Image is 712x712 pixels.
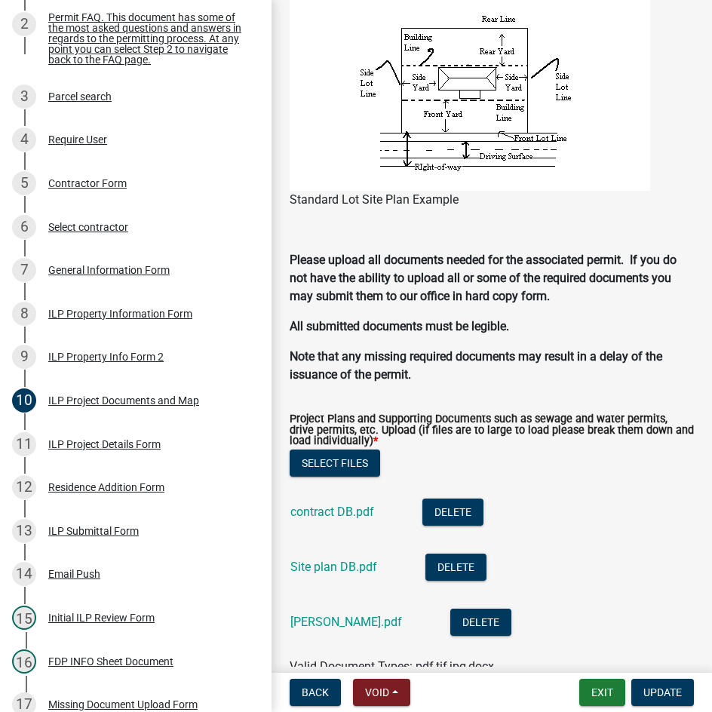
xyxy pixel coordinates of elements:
div: 3 [12,84,36,109]
div: 10 [12,388,36,413]
div: Residence Addition Form [48,482,164,493]
button: Delete [422,499,483,526]
div: 11 [12,432,36,456]
a: [PERSON_NAME].pdf [290,615,402,629]
div: 8 [12,302,36,326]
button: Back [290,679,341,706]
div: 5 [12,171,36,195]
button: Update [631,679,694,706]
div: 15 [12,606,36,630]
strong: All submitted documents must be legible. [290,319,509,333]
div: ILP Submittal Form [48,526,139,536]
div: 13 [12,519,36,543]
wm-modal-confirm: Delete Document [425,561,486,575]
div: ILP Property Information Form [48,308,192,319]
div: 16 [12,649,36,674]
figcaption: Standard Lot Site Plan Example [290,191,694,209]
span: Valid Document Types: pdf,tif,jpg,docx [290,659,494,674]
a: contract DB.pdf [290,505,374,519]
div: 7 [12,258,36,282]
div: 2 [12,12,36,36]
button: Delete [425,554,486,581]
a: Site plan DB.pdf [290,560,377,574]
div: Parcel search [48,91,112,102]
button: Delete [450,609,511,636]
div: ILP Property Info Form 2 [48,351,164,362]
button: Select files [290,450,380,477]
div: 6 [12,215,36,239]
wm-modal-confirm: Delete Document [450,616,511,631]
div: Require User [48,134,107,145]
div: 12 [12,475,36,499]
span: Void [365,686,389,698]
label: Project Plans and Supporting Documents such as sewage and water permits, drive permits, etc. Uplo... [290,414,694,447]
div: Permit FAQ. This document has some of the most asked questions and answers in regards to the perm... [48,12,247,65]
div: Contractor Form [48,178,127,189]
div: Email Push [48,569,100,579]
div: ILP Project Documents and Map [48,395,199,406]
div: General Information Form [48,265,170,275]
div: 4 [12,127,36,152]
div: ILP Project Details Form [48,439,161,450]
div: 9 [12,345,36,369]
div: Missing Document Upload Form [48,699,198,710]
div: Initial ILP Review Form [48,612,155,623]
div: Select contractor [48,222,128,232]
span: Update [643,686,682,698]
button: Exit [579,679,625,706]
wm-modal-confirm: Delete Document [422,506,483,520]
div: FDP INFO Sheet Document [48,656,173,667]
strong: Please upload all documents needed for the associated permit. If you do not have the ability to u... [290,253,677,303]
strong: Note that any missing required documents may result in a delay of the issuance of the permit. [290,349,662,382]
div: 14 [12,562,36,586]
button: Void [353,679,410,706]
span: Back [302,686,329,698]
